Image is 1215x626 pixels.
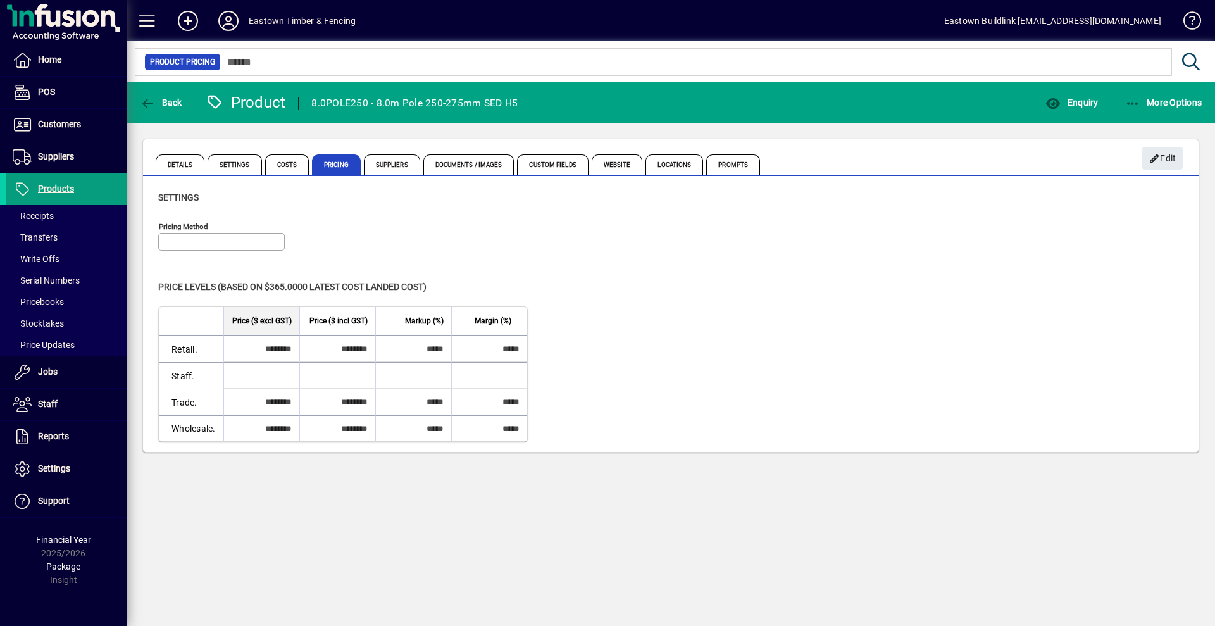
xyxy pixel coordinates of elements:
span: Receipts [13,211,54,221]
span: Staff [38,399,58,409]
span: Markup (%) [405,314,444,328]
span: Product Pricing [150,56,215,68]
span: Products [38,184,74,194]
a: POS [6,77,127,108]
button: Enquiry [1042,91,1101,114]
button: Back [137,91,185,114]
span: Price ($ excl GST) [232,314,292,328]
div: 8.0POLE250 - 8.0m Pole 250-275mm SED H5 [311,93,518,113]
span: Prompts [706,154,760,175]
a: Staff [6,389,127,420]
span: Customers [38,119,81,129]
button: Profile [208,9,249,32]
span: Price Updates [13,340,75,350]
td: Staff. [159,362,223,389]
span: Price levels (based on $365.0000 Latest cost landed cost) [158,282,427,292]
a: Suppliers [6,141,127,173]
button: More Options [1122,91,1206,114]
a: Stocktakes [6,313,127,334]
a: Home [6,44,127,76]
a: Write Offs [6,248,127,270]
a: Customers [6,109,127,141]
span: Website [592,154,643,175]
span: Margin (%) [475,314,511,328]
app-page-header-button: Back [127,91,196,114]
span: Jobs [38,366,58,377]
a: Knowledge Base [1174,3,1199,44]
span: Transfers [13,232,58,242]
button: Edit [1142,147,1183,170]
span: Back [140,97,182,108]
div: Eastown Buildlink [EMAIL_ADDRESS][DOMAIN_NAME] [944,11,1161,31]
a: Pricebooks [6,291,127,313]
span: More Options [1125,97,1202,108]
button: Add [168,9,208,32]
a: Support [6,485,127,517]
a: Settings [6,453,127,485]
a: Receipts [6,205,127,227]
span: Settings [208,154,262,175]
a: Jobs [6,356,127,388]
span: Edit [1149,148,1176,169]
span: Suppliers [38,151,74,161]
span: Reports [38,431,69,441]
span: Stocktakes [13,318,64,329]
span: Settings [158,192,199,203]
td: Trade. [159,389,223,415]
span: Suppliers [364,154,420,175]
span: Pricing [312,154,361,175]
a: Price Updates [6,334,127,356]
div: Eastown Timber & Fencing [249,11,356,31]
a: Serial Numbers [6,270,127,291]
span: Costs [265,154,309,175]
a: Reports [6,421,127,453]
span: Documents / Images [423,154,514,175]
span: Home [38,54,61,65]
span: Price ($ incl GST) [309,314,368,328]
span: Package [46,561,80,572]
span: Serial Numbers [13,275,80,285]
a: Transfers [6,227,127,248]
span: POS [38,87,55,97]
span: Details [156,154,204,175]
span: Locations [645,154,703,175]
span: Enquiry [1045,97,1098,108]
td: Wholesale. [159,415,223,441]
div: Product [206,92,286,113]
span: Custom Fields [517,154,588,175]
td: Retail. [159,335,223,362]
span: Settings [38,463,70,473]
span: Financial Year [36,535,91,545]
span: Pricebooks [13,297,64,307]
span: Support [38,496,70,506]
mat-label: Pricing method [159,222,208,231]
span: Write Offs [13,254,59,264]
